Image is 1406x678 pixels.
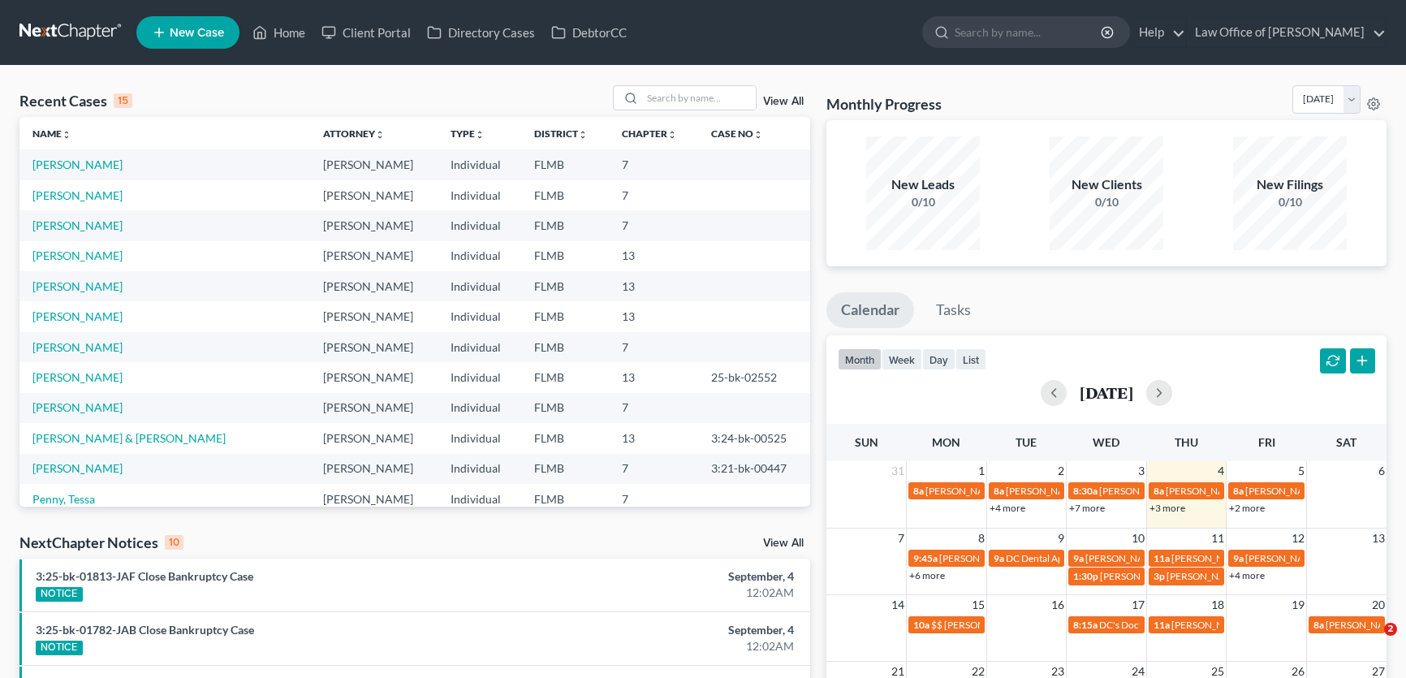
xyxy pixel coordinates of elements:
[521,180,609,210] td: FLMB
[1326,619,1402,631] span: [PERSON_NAME]
[521,454,609,484] td: FLMB
[375,130,385,140] i: unfold_more
[866,175,980,194] div: New Leads
[32,309,123,323] a: [PERSON_NAME]
[1187,18,1386,47] a: Law Office of [PERSON_NAME]
[1050,595,1066,615] span: 16
[1149,502,1185,514] a: +3 more
[1351,623,1390,662] iframe: Intercom live chat
[1093,435,1119,449] span: Wed
[32,431,226,445] a: [PERSON_NAME] & [PERSON_NAME]
[32,158,123,171] a: [PERSON_NAME]
[955,348,986,370] button: list
[1099,485,1349,497] span: [PERSON_NAME] & [PERSON_NAME] [PHONE_NUMBER]
[32,248,123,262] a: [PERSON_NAME]
[753,130,763,140] i: unfold_more
[543,18,635,47] a: DebtorCC
[1073,619,1098,631] span: 8:15a
[1056,529,1066,548] span: 9
[1216,461,1226,481] span: 4
[609,271,698,301] td: 13
[36,587,83,602] div: NOTICE
[1377,461,1387,481] span: 6
[438,301,521,331] td: Individual
[578,130,588,140] i: unfold_more
[1130,529,1146,548] span: 10
[955,17,1103,47] input: Search by name...
[165,535,183,550] div: 10
[913,485,924,497] span: 8a
[1229,502,1265,514] a: +2 more
[1370,595,1387,615] span: 20
[609,423,698,453] td: 13
[438,332,521,362] td: Individual
[1233,175,1347,194] div: New Filings
[609,332,698,362] td: 7
[622,127,677,140] a: Chapterunfold_more
[925,485,1002,497] span: [PERSON_NAME]
[552,568,794,585] div: September, 4
[1210,595,1226,615] span: 18
[1167,570,1351,582] span: [PERSON_NAME] FC hearing Duval County
[1384,623,1397,636] span: 2
[1069,502,1105,514] a: +7 more
[438,484,521,514] td: Individual
[896,529,906,548] span: 7
[890,461,906,481] span: 31
[1175,435,1198,449] span: Thu
[932,435,960,449] span: Mon
[310,271,438,301] td: [PERSON_NAME]
[32,188,123,202] a: [PERSON_NAME]
[826,292,914,328] a: Calendar
[609,180,698,210] td: 7
[438,271,521,301] td: Individual
[438,423,521,453] td: Individual
[419,18,543,47] a: Directory Cases
[1056,461,1066,481] span: 2
[1290,529,1306,548] span: 12
[890,595,906,615] span: 14
[32,492,95,506] a: Penny, Tessa
[939,552,1092,564] span: [PERSON_NAME] coming in for 341
[521,241,609,271] td: FLMB
[438,362,521,392] td: Individual
[1296,461,1306,481] span: 5
[855,435,878,449] span: Sun
[1080,384,1133,401] h2: [DATE]
[32,400,123,414] a: [PERSON_NAME]
[763,96,804,107] a: View All
[438,180,521,210] td: Individual
[1154,570,1165,582] span: 3p
[114,93,132,108] div: 15
[521,149,609,179] td: FLMB
[1370,529,1387,548] span: 13
[244,18,313,47] a: Home
[521,484,609,514] td: FLMB
[310,210,438,240] td: [PERSON_NAME]
[1154,485,1164,497] span: 8a
[1016,435,1037,449] span: Tue
[1245,552,1384,564] span: [PERSON_NAME] paying $500??
[170,27,224,39] span: New Case
[913,619,929,631] span: 10a
[32,461,123,475] a: [PERSON_NAME]
[310,301,438,331] td: [PERSON_NAME]
[310,484,438,514] td: [PERSON_NAME]
[521,210,609,240] td: FLMB
[609,241,698,271] td: 13
[977,529,986,548] span: 8
[1233,194,1347,210] div: 0/10
[32,340,123,354] a: [PERSON_NAME]
[521,423,609,453] td: FLMB
[1154,619,1170,631] span: 11a
[310,180,438,210] td: [PERSON_NAME]
[438,210,521,240] td: Individual
[313,18,419,47] a: Client Portal
[1154,552,1170,564] span: 11a
[838,348,882,370] button: month
[552,622,794,638] div: September, 4
[310,393,438,423] td: [PERSON_NAME]
[1073,485,1098,497] span: 8:30a
[475,130,485,140] i: unfold_more
[438,393,521,423] td: Individual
